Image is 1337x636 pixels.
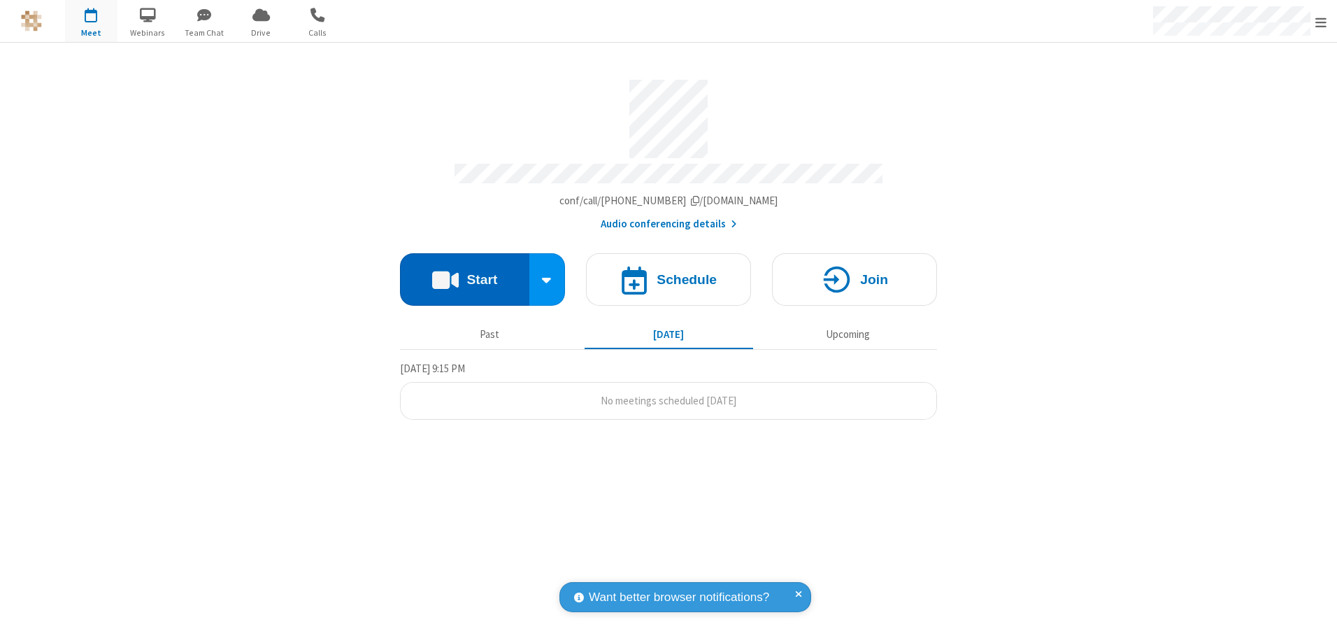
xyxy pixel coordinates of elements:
button: Past [406,321,574,348]
button: [DATE] [585,321,753,348]
span: [DATE] 9:15 PM [400,362,465,375]
span: No meetings scheduled [DATE] [601,394,736,407]
img: QA Selenium DO NOT DELETE OR CHANGE [21,10,42,31]
button: Audio conferencing details [601,216,737,232]
h4: Schedule [657,273,717,286]
span: Team Chat [178,27,231,39]
h4: Join [860,273,888,286]
button: Schedule [586,253,751,306]
h4: Start [466,273,497,286]
span: Want better browser notifications? [589,588,769,607]
button: Copy my meeting room linkCopy my meeting room link [559,193,778,209]
div: Start conference options [529,253,566,306]
span: Copy my meeting room link [559,194,778,207]
button: Join [772,253,937,306]
section: Account details [400,69,937,232]
section: Today's Meetings [400,360,937,421]
span: Meet [65,27,117,39]
button: Start [400,253,529,306]
button: Upcoming [764,321,932,348]
span: Webinars [122,27,174,39]
span: Drive [235,27,287,39]
span: Calls [292,27,344,39]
